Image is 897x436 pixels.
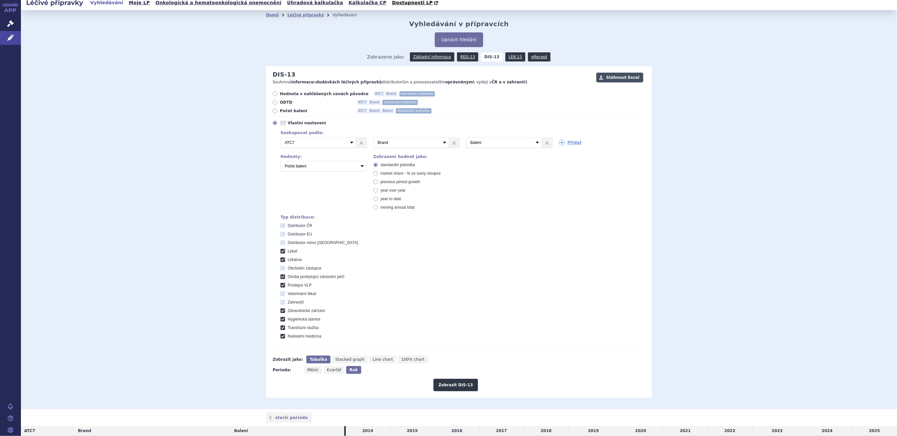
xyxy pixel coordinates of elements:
[752,426,802,436] td: 2023
[288,232,312,236] span: Distributor EU
[288,334,321,339] span: Nukleární medicína
[852,426,897,436] td: 2025
[481,52,503,61] strong: DIS-13
[316,80,382,84] strong: dodávkách léčivých přípravků
[335,357,364,362] span: Stacked graph
[505,52,525,61] a: LEK-13
[280,215,645,219] div: Typ distribuce:
[288,291,316,296] span: Veterinární lékař
[280,154,367,159] div: Hodnoty:
[288,317,320,322] span: Hygienická stanice
[528,52,550,61] a: eRecept
[349,368,358,372] span: Rok
[596,73,643,82] button: Stáhnout Excel
[524,426,568,436] td: 2018
[273,366,301,374] div: Perioda:
[396,108,431,113] span: standardní jednotka
[410,52,454,61] a: Základní informace
[409,20,509,28] h2: Vyhledávání v přípravcích
[368,108,381,113] span: Brand
[307,368,319,372] span: Měsíc
[559,140,582,146] a: Přidat
[280,100,352,105] span: ODTD
[445,80,473,84] strong: oprávněným
[273,356,303,363] div: Zobrazit jako:
[479,426,524,436] td: 2017
[401,357,424,362] span: 100% chart
[288,283,312,288] span: Prodejce VLP
[381,108,394,113] span: Balení
[381,197,401,201] span: year to date
[273,71,296,78] h2: DIS-13
[292,80,314,84] strong: informace
[368,100,381,105] span: Brand
[280,91,368,96] span: Hodnota v nahlášených cenách původce
[708,426,752,436] td: 2022
[310,357,327,362] span: Tabulka
[542,138,552,148] a: ×
[288,274,344,279] span: Osoba poskytující zdravotní péči
[78,428,91,433] span: Brand
[663,426,707,436] td: 2021
[280,108,352,113] span: Počet balení
[288,266,321,270] span: Obchodní zástupce
[457,52,478,61] a: REG-13
[288,308,325,313] span: Zdravotnické zařízení
[356,138,366,148] a: ×
[381,205,415,210] span: moving annual total
[346,426,390,436] td: 2014
[373,357,393,362] span: Line chart
[332,10,365,20] li: Vyhledávání
[266,412,312,423] a: starší perioda
[288,223,312,228] span: Distributor ČR
[374,91,384,96] span: ATC7
[435,426,479,436] td: 2016
[266,13,279,17] a: Domů
[287,13,324,17] a: Léčivé přípravky
[385,91,398,96] span: Brand
[367,52,405,61] span: Zobrazeno jako:
[234,428,248,433] span: Balení
[449,138,459,148] a: ×
[327,368,341,372] span: Kvartál
[435,32,483,47] button: Upravit hledání
[390,426,434,436] td: 2015
[381,163,415,167] span: standardní jednotka
[274,137,645,148] div: 3
[288,300,304,305] span: Zahraničí
[382,100,418,105] span: standardní jednotka
[802,426,852,436] td: 2024
[381,188,406,193] span: year over year
[273,79,593,85] p: Souhrnné o distributorům a provozovatelům k výdeji v .
[568,426,618,436] td: 2019
[288,257,302,262] span: Lékárna
[433,379,478,391] button: Zobrazit DIS-13
[288,240,358,245] span: Distributor mimo [GEOGRAPHIC_DATA]
[288,120,360,126] span: Vlastní nastavení
[288,325,318,330] span: Transfúzní služba
[24,428,35,433] span: ATC7
[373,154,460,159] div: Zobrazení hodnot jako:
[618,426,663,436] td: 2020
[357,100,368,105] span: ATC7
[274,131,645,135] div: Seskupovat podle:
[357,108,368,113] span: ATC7
[399,91,435,96] span: standardní jednotka
[288,249,297,253] span: Lékař
[381,171,441,176] span: market share - % ze sumy sloupce
[381,180,420,184] span: previous period growth
[492,80,527,84] strong: ČR a v zahraničí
